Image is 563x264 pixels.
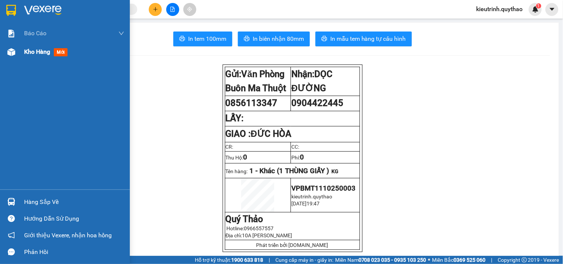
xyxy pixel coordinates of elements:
strong: 0369 525 060 [454,257,486,263]
span: 19:47 [307,201,320,207]
strong: 0708 023 035 - 0935 103 250 [359,257,426,263]
span: KG [332,168,339,174]
span: printer [244,36,250,43]
span: [DATE] [291,201,307,207]
div: 0904422445 [63,24,115,34]
span: Miền Bắc [432,256,486,264]
p: Tên hàng: [226,167,359,175]
img: solution-icon [7,30,15,37]
span: 0 [243,153,248,161]
span: message [8,248,15,255]
span: Địa chỉ: [226,232,292,238]
span: Nhận: [63,7,81,15]
td: Thu Hộ: [225,151,291,163]
strong: GIAO : [226,129,292,139]
div: Hàng sắp về [24,197,124,208]
td: CC: [291,142,360,151]
button: printerIn tem 100mm [173,32,232,46]
div: DỌC ĐƯỜNG [63,6,115,24]
span: Kho hàng [24,48,50,55]
span: printer [321,36,327,43]
span: 0966557557 [244,225,274,231]
span: kieutrinh.quythao [291,194,332,199]
img: icon-new-feature [532,6,539,13]
span: mới [54,48,68,56]
img: logo-vxr [6,5,16,16]
td: Phí: [291,151,360,163]
span: aim [187,7,192,12]
span: down [118,30,124,36]
span: plus [153,7,158,12]
span: 10A [PERSON_NAME] [242,232,292,238]
span: 0 [300,153,304,161]
span: ĐỨC HÒA [63,34,99,60]
div: 0856113347 [6,33,58,43]
div: Văn Phòng Buôn Ma Thuột [6,6,58,33]
strong: Nhận: [291,69,333,93]
button: aim [183,3,196,16]
span: 0856113347 [226,98,278,108]
span: file-add [170,7,175,12]
span: kieutrinh.quythao [471,4,529,14]
span: | [269,256,270,264]
button: caret-down [546,3,559,16]
span: caret-down [549,6,556,13]
img: warehouse-icon [7,48,15,56]
span: In tem 100mm [188,34,226,43]
span: ⚪️ [428,258,431,261]
td: CR: [225,142,291,151]
span: 0904422445 [291,98,343,108]
button: printerIn mẫu tem hàng tự cấu hình [315,32,412,46]
span: 1 - Khác (1 THÙNG GIẤY ) [250,167,330,175]
span: DĐ: [63,39,74,46]
span: Hỗ trợ kỹ thuật: [195,256,263,264]
span: ĐỨC HÒA [251,129,292,139]
span: In mẫu tem hàng tự cấu hình [330,34,406,43]
div: Phản hồi [24,247,124,258]
span: copyright [522,257,527,263]
span: Báo cáo [24,29,46,38]
div: Hướng dẫn sử dụng [24,213,124,224]
span: notification [8,232,15,239]
span: Gửi: [6,7,18,15]
button: plus [149,3,162,16]
sup: 1 [536,3,541,9]
span: DỌC ĐƯỜNG [291,69,333,93]
span: Giới thiệu Vexere, nhận hoa hồng [24,231,112,240]
strong: LẤY: [226,113,244,123]
td: Phát triển bởi [DOMAIN_NAME] [225,240,360,250]
strong: Quý Thảo [226,214,264,224]
span: Văn Phòng Buôn Ma Thuột [226,69,287,93]
span: Cung cấp máy in - giấy in: [275,256,333,264]
span: Hotline: [227,225,274,231]
span: question-circle [8,215,15,222]
strong: Gửi: [226,69,287,93]
button: file-add [166,3,179,16]
span: 1 [537,3,540,9]
span: | [491,256,492,264]
strong: 1900 633 818 [231,257,263,263]
img: warehouse-icon [7,198,15,206]
span: printer [179,36,185,43]
span: Miền Nam [335,256,426,264]
span: VPBMT1110250003 [291,184,356,192]
span: In biên nhận 80mm [253,34,304,43]
button: printerIn biên nhận 80mm [238,32,310,46]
